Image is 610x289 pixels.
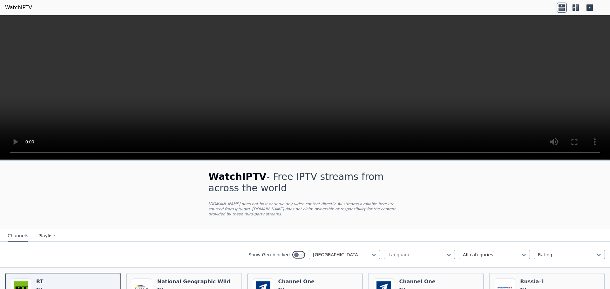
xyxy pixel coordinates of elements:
[235,207,250,211] a: iptv-org
[278,279,315,285] h6: Channel One
[208,171,402,194] h1: - Free IPTV streams from across the world
[399,279,435,285] h6: Channel One
[38,230,57,242] button: Playlists
[5,4,32,11] a: WatchIPTV
[8,230,28,242] button: Channels
[208,201,402,217] p: [DOMAIN_NAME] does not host or serve any video content directly. All streams available here are s...
[248,252,290,258] label: Show Geo-blocked
[36,279,64,285] h6: RT
[520,279,548,285] h6: Russia-1
[157,279,230,285] h6: National Geographic Wild
[208,171,267,182] span: WatchIPTV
